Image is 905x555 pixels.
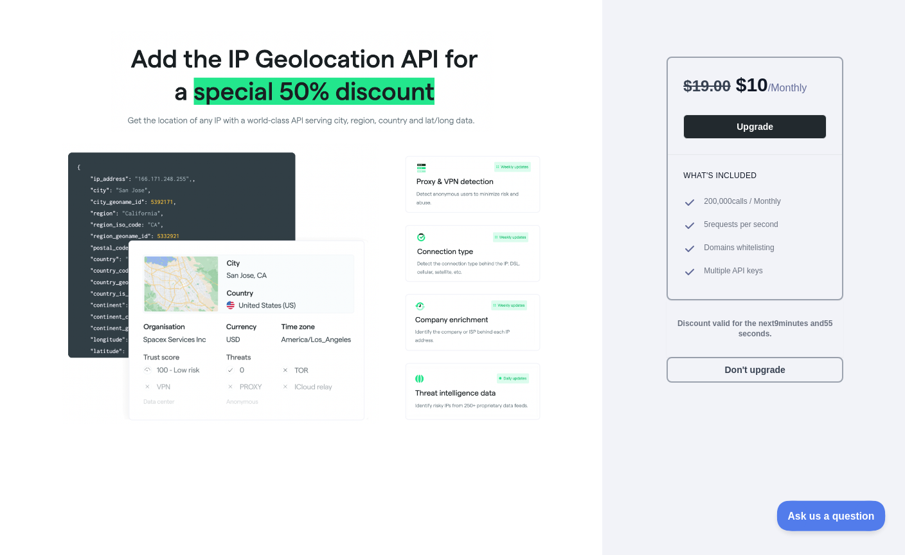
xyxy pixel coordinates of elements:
[736,74,768,95] span: $ 10
[704,219,778,232] span: 5 requests per second
[667,357,843,383] button: Don't upgrade
[777,500,886,531] iframe: Toggle Customer Support
[768,82,807,93] span: / Monthly
[683,170,827,181] h3: What's included
[704,266,762,278] span: Multiple API keys
[704,196,780,209] span: 200,000 calls / Monthly
[683,114,827,139] button: Upgrade
[677,319,832,338] strong: Discount valid for the next 9 minutes and 55 seconds.
[62,31,541,424] img: Offer
[704,242,774,255] span: Domains whitelisting
[683,77,730,95] span: $ 19.00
